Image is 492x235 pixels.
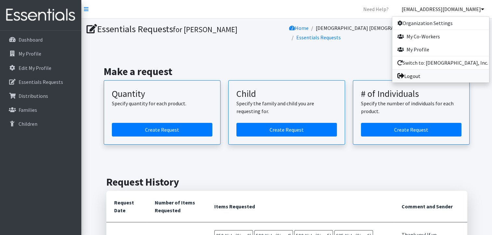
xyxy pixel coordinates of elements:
a: My Profile [3,47,79,60]
a: Essentials Requests [296,34,341,41]
h3: Quantity [112,88,212,99]
a: My Co-Workers [392,30,489,43]
h2: Make a request [104,65,470,78]
p: Specify the number of individuals for each product. [361,99,461,115]
a: Create a request by number of individuals [361,123,461,137]
h1: Essentials Requests [86,23,285,35]
a: Families [3,103,79,116]
th: Number of Items Requested [147,191,206,222]
a: Create a request for a child or family [236,123,337,137]
a: Essentials Requests [3,75,79,88]
p: Distributions [19,93,48,99]
a: Home [289,25,309,31]
a: [DEMOGRAPHIC_DATA] [DEMOGRAPHIC_DATA] COGIC-6-2nd Wed- 10am [316,25,477,31]
h3: Child [236,88,337,99]
a: Dashboard [3,33,79,46]
a: [EMAIL_ADDRESS][DOMAIN_NAME] [396,3,489,16]
a: My Profile [392,43,489,56]
p: Specify quantity for each product. [112,99,212,107]
small: for [PERSON_NAME] [173,25,237,34]
img: HumanEssentials [3,4,79,26]
a: Children [3,117,79,130]
p: Dashboard [19,36,43,43]
p: Edit My Profile [19,65,51,71]
h2: Request History [106,176,467,188]
a: Organization Settings [392,17,489,30]
a: Need Help? [358,3,394,16]
a: Logout [392,70,489,83]
th: Comment and Sender [394,191,467,222]
p: Essentials Requests [19,79,63,85]
a: Switch to: [DEMOGRAPHIC_DATA], Inc. [392,56,489,69]
th: Items Requested [206,191,393,222]
a: Distributions [3,89,79,102]
p: Families [19,107,37,113]
p: Children [19,121,37,127]
h3: # of Individuals [361,88,461,99]
th: Request Date [106,191,147,222]
a: Create a request by quantity [112,123,212,137]
p: My Profile [19,50,41,57]
p: Specify the family and child you are requesting for. [236,99,337,115]
a: Edit My Profile [3,61,79,74]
